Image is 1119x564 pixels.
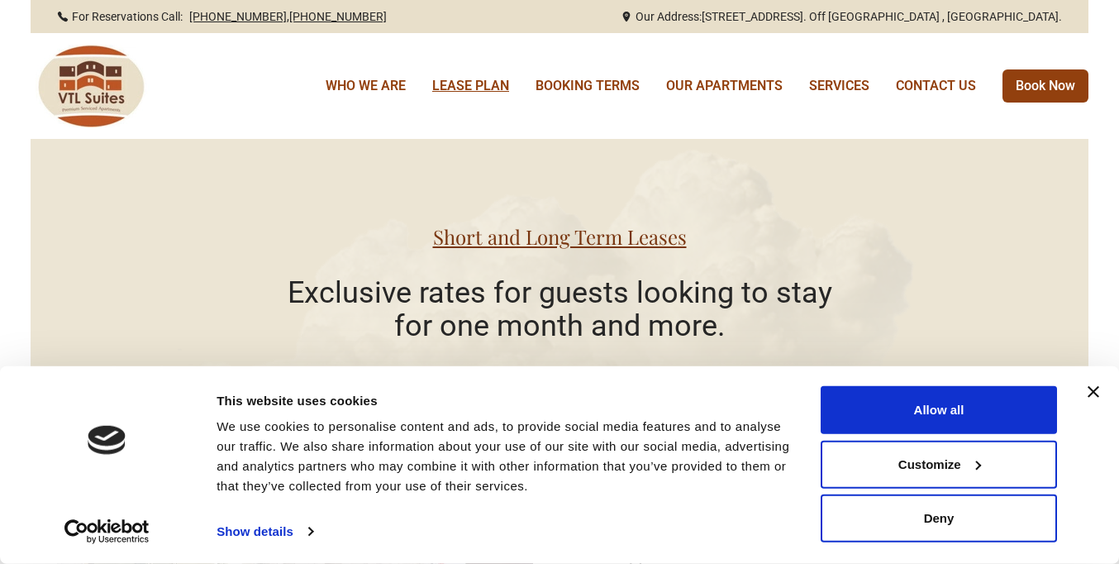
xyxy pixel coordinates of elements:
[821,495,1057,542] button: Deny
[536,76,640,96] a: BOOKING TERMS
[31,45,150,127] img: VTL Suites logo
[189,10,287,23] a: [PHONE_NUMBER]
[896,76,976,96] a: CONTACT US
[433,223,687,250] h1: Short and Long Term Leases
[217,519,312,544] a: Show details
[809,76,869,96] a: SERVICES
[189,8,387,25] span: ,
[289,10,387,23] a: [PHONE_NUMBER]
[326,76,406,96] a: WHO WE ARE
[217,390,802,410] div: This website uses cookies
[88,426,126,455] img: logo
[621,8,1062,25] div: Our Address:
[1088,386,1099,398] button: Close banner
[821,386,1057,434] button: Allow all
[821,440,1057,488] button: Customize
[35,519,179,544] a: Usercentrics Cookiebot - opens in a new window
[666,76,783,96] a: OUR APARTMENTS
[702,8,1062,25] a: [STREET_ADDRESS]. Off [GEOGRAPHIC_DATA] , [GEOGRAPHIC_DATA].
[57,8,387,25] div: For Reservations Call:
[432,76,509,96] a: LEASE PLAN
[217,417,802,496] div: We use cookies to personalise content and ads, to provide social media features and to analyse ou...
[1002,69,1088,103] a: Book Now
[282,276,837,342] p: Exclusive rates for guests looking to stay for one month and more.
